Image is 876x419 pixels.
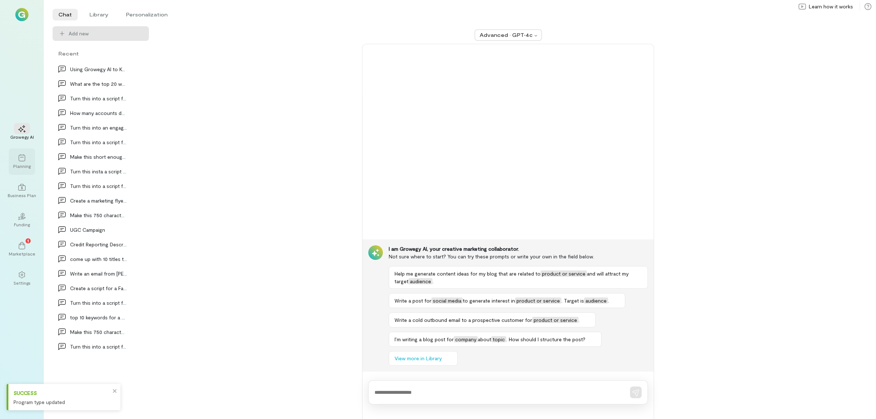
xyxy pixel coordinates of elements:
[70,109,127,117] div: How many accounts do I need to build a business c…
[809,3,853,10] span: Learn how it works
[478,336,491,342] span: about
[70,284,127,292] div: Create a script for a Facebook Reel. Make the sc…
[14,389,110,397] div: Success
[395,317,532,323] span: Write a cold outbound email to a prospective customer for
[70,343,127,350] div: Turn this into a script for a compelling and educ…
[70,270,127,277] div: Write an email from [PERSON_NAME] Twist, Customer Success…
[14,222,30,227] div: Funding
[608,297,609,304] span: .
[69,30,89,37] span: Add new
[389,351,458,366] button: View more in Library
[389,332,602,347] button: I’m writing a blog post forcompanyabouttopic. How should I structure the post?
[70,138,127,146] div: Turn this into a script for an Instagram Reel: W…
[389,266,648,289] button: Help me generate content ideas for my blog that are related toproduct or serviceand will attract ...
[70,124,127,131] div: Turn this into an engaging script for a social me…
[70,241,127,248] div: Credit Reporting Descrepancies
[433,278,434,284] span: .
[491,336,506,342] span: topic
[70,255,127,263] div: come up with 10 titles that say: Journey Towards…
[9,251,35,257] div: Marketplace
[395,336,454,342] span: I’m writing a blog post for
[532,317,579,323] span: product or service
[454,336,478,342] span: company
[395,270,541,277] span: Help me generate content ideas for my blog that are related to
[395,355,442,362] span: View more in Library
[120,9,173,20] li: Personalization
[112,387,118,395] button: close
[506,336,585,342] span: . How should I structure the post?
[389,253,648,260] div: Not sure where to start? You can try these prompts or write your own in the field below.
[463,297,515,304] span: to generate interest in
[9,119,35,146] a: Growegy AI
[8,192,36,198] div: Business Plan
[70,211,127,219] div: Make this 750 characters or less: Paying Before…
[70,168,127,175] div: Turn this insta a script for an instagram reel:…
[53,50,149,57] div: Recent
[70,182,127,190] div: Turn this into a script for a facebook reel: Wha…
[395,297,431,304] span: Write a post for
[389,312,596,327] button: Write a cold outbound email to a prospective customer forproduct or service.
[9,236,35,262] a: Marketplace
[70,226,127,234] div: UGC Campaign
[408,278,433,284] span: audience
[389,245,648,253] div: I am Growegy AI, your creative marketing collaborator.
[9,178,35,204] a: Business Plan
[84,9,114,20] li: Library
[579,317,580,323] span: .
[9,149,35,175] a: Planning
[9,265,35,292] a: Settings
[70,328,127,336] div: Make this 750 characters or LESS: Big Shout-out…
[70,153,127,161] div: Make this short enough for a quarter page flyer:…
[584,297,608,304] span: audience
[431,297,463,304] span: social media
[9,207,35,233] a: Funding
[515,297,561,304] span: product or service
[480,31,532,39] div: Advanced · GPT‑4o
[389,293,625,308] button: Write a post forsocial mediato generate interest inproduct or service. Target isaudience.
[10,134,34,140] div: Growegy AI
[70,80,127,88] div: What are the top 20 ways small business owners ca…
[70,65,127,73] div: Using Growegy AI to Keep You Moving
[561,297,584,304] span: . Target is
[70,197,127,204] div: Create a marketing flyer for the company Re-Leash…
[70,299,127,307] div: Turn this into a script for a facebook reel. Mak…
[53,9,78,20] li: Chat
[13,163,31,169] div: Planning
[541,270,587,277] span: product or service
[27,237,29,244] span: 1
[14,280,31,286] div: Settings
[14,398,110,406] div: Program type updated
[70,314,127,321] div: top 10 keywords for a mobile notary service
[70,95,127,102] div: Turn this into a script for a facebook reel: Cur…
